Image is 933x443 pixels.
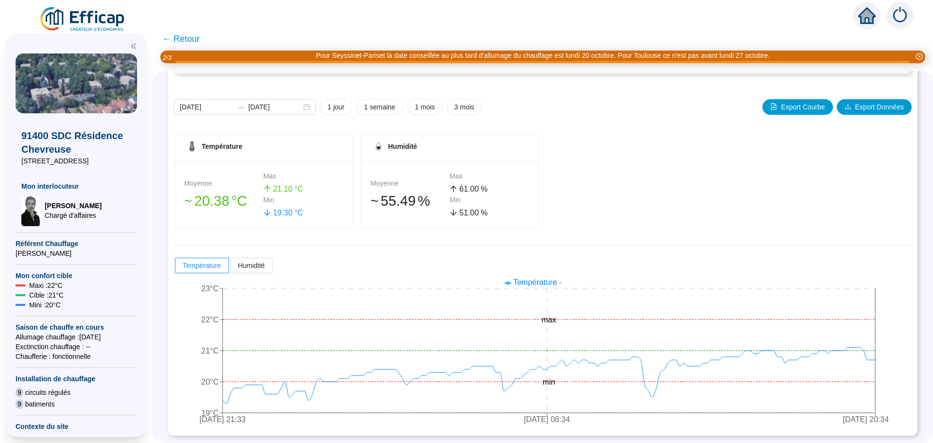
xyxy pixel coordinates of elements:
div: Max [263,171,343,181]
button: Export Courbe [762,99,832,115]
div: Min [449,195,529,205]
span: swap-right [237,103,244,111]
span: Référent Chauffage [16,239,137,248]
span: 1 semaine [364,102,396,112]
span: .38 [210,193,229,209]
span: 61 [459,185,468,193]
span: [STREET_ADDRESS] [21,156,131,166]
div: Min [263,195,343,205]
span: Cible : 21 °C [29,290,64,300]
tspan: 20°C [201,378,219,386]
span: 51 [459,209,468,217]
tspan: 19°C [201,409,219,417]
span: Température [183,262,221,269]
div: Pour Seyssinet-Pariset la date conseillée au plus tard d'allumage du chauffage est lundi 20 octob... [316,51,770,61]
button: 3 mois [447,99,482,115]
span: Installation de chauffage [16,374,137,384]
span: 9 [16,399,23,409]
img: alerts [886,2,914,29]
input: Date de début [180,102,233,112]
span: 󠁾~ [371,191,379,212]
span: Chaufferie : fonctionnelle [16,352,137,361]
span: % [481,183,487,195]
span: % [481,207,487,219]
span: Température - [513,278,562,286]
span: 55 [380,193,396,209]
div: Max [449,171,529,181]
span: arrow-up [449,185,457,193]
tspan: [DATE] 08:34 [524,416,570,424]
div: Moyenne [184,178,263,189]
span: Maxi : 22 °C [29,281,63,290]
span: 91400 SDC Résidence Chevreuse [21,129,131,156]
span: .30 [282,209,293,217]
span: Allumage chauffage : [DATE] [16,332,137,342]
span: to [237,103,244,111]
span: Humidité [238,262,265,269]
tspan: 22°C [201,316,219,324]
span: arrow-up [263,185,271,193]
span: arrow-down [449,209,457,216]
span: arrow-down [263,209,271,216]
span: °C [231,191,247,212]
tspan: [DATE] 20:34 [843,416,889,424]
span: 20 [194,193,210,209]
span: Export Données [855,102,904,112]
span: Saison de chauffe en cours [16,322,137,332]
tspan: 23°C [201,284,219,293]
tspan: max [541,316,556,324]
span: 󠁾~ [184,191,192,212]
span: batiments [25,399,55,409]
span: Chargé d'affaires [45,211,102,220]
span: °C [294,183,303,195]
button: 1 mois [407,99,443,115]
span: close-circle [916,53,923,60]
span: home [858,7,876,24]
span: Mini : 20 °C [29,300,61,310]
span: .00 [468,209,479,217]
span: % [417,191,430,212]
span: Export Courbe [781,102,825,112]
span: .49 [396,193,415,209]
span: circuits régulés [25,388,70,397]
button: Export Données [837,99,912,115]
span: Mon confort cible [16,271,137,281]
button: 1 semaine [356,99,403,115]
span: Température [202,142,242,150]
button: 1 jour [320,99,352,115]
span: .10 [282,185,293,193]
tspan: min [543,378,555,386]
div: Moyenne [371,178,450,189]
span: 3 mois [454,102,474,112]
span: ← Retour [162,32,200,46]
span: °C [294,207,303,219]
span: double-left [130,43,137,50]
img: Chargé d'affaires [21,195,41,226]
span: 9 [16,388,23,397]
span: [PERSON_NAME] [45,201,102,211]
span: .00 [468,185,479,193]
span: file-image [770,103,777,110]
i: 2 / 3 [163,54,172,61]
span: Humidité [388,142,417,150]
span: Exctinction chauffage : -- [16,342,137,352]
tspan: [DATE] 21:33 [200,416,246,424]
span: 1 jour [328,102,345,112]
span: 1 mois [415,102,435,112]
span: Contexte du site [16,422,137,431]
span: [PERSON_NAME] [16,248,137,258]
span: 21 [273,185,282,193]
img: efficap energie logo [39,6,127,33]
span: download [845,103,851,110]
tspan: 21°C [201,347,219,355]
input: Date de fin [248,102,301,112]
span: Mon interlocuteur [21,181,131,191]
span: 19 [273,209,282,217]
